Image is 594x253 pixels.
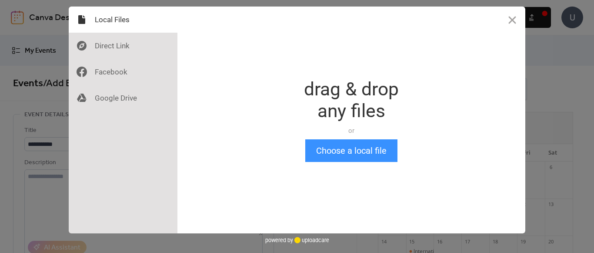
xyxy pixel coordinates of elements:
div: drag & drop any files [304,78,399,122]
div: Local Files [69,7,177,33]
div: Facebook [69,59,177,85]
div: Direct Link [69,33,177,59]
button: Choose a local file [305,139,397,162]
button: Close [499,7,525,33]
div: powered by [265,233,329,246]
a: uploadcare [293,237,329,243]
div: Google Drive [69,85,177,111]
div: or [304,126,399,135]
